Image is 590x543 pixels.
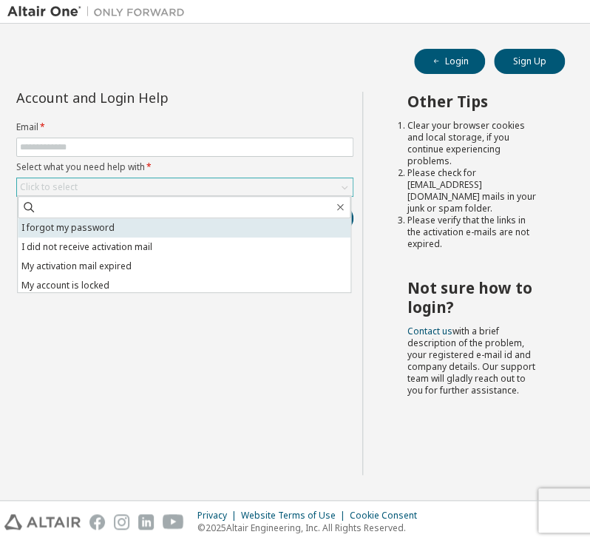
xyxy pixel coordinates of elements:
li: I forgot my password [18,218,350,237]
div: Click to select [17,178,353,196]
label: Select what you need help with [16,161,353,173]
div: Cookie Consent [350,510,426,522]
img: linkedin.svg [138,514,154,530]
img: facebook.svg [89,514,105,530]
div: Privacy [197,510,241,522]
button: Login [414,49,485,74]
p: © 2025 Altair Engineering, Inc. All Rights Reserved. [197,522,426,534]
button: Sign Up [494,49,565,74]
div: Account and Login Help [16,92,286,104]
li: Please check for [EMAIL_ADDRESS][DOMAIN_NAME] mails in your junk or spam folder. [407,167,538,215]
img: instagram.svg [114,514,129,530]
label: Email [16,121,353,133]
li: Please verify that the links in the activation e-mails are not expired. [407,215,538,250]
img: altair_logo.svg [4,514,81,530]
img: youtube.svg [163,514,184,530]
span: with a brief description of the problem, your registered e-mail id and company details. Our suppo... [407,325,535,397]
img: Altair One [7,4,192,19]
li: Clear your browser cookies and local storage, if you continue experiencing problems. [407,120,538,167]
h2: Not sure how to login? [407,278,538,317]
h2: Other Tips [407,92,538,111]
div: Website Terms of Use [241,510,350,522]
div: Click to select [20,181,78,193]
a: Contact us [407,325,452,337]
